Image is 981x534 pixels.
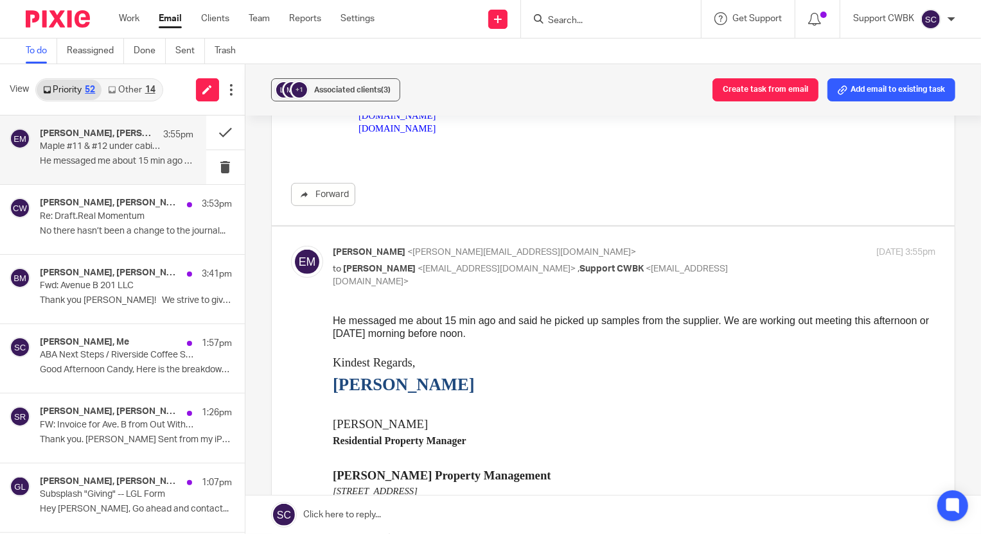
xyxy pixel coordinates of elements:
[202,268,232,280] p: 3:41pm
[85,85,95,94] div: 52
[202,337,232,350] p: 1:57pm
[26,248,126,258] span: BALANCE DUE
[202,406,232,419] p: 1:26pm
[26,467,203,478] span: [DATE] Maple Ave.,
[43,391,48,401] b: 3
[17,211,22,221] span: 3
[163,128,193,141] p: 3:55pm
[40,295,232,306] p: Thank you [PERSON_NAME]! We strive to give...
[10,197,14,207] span: 3
[418,264,576,273] span: <[EMAIL_ADDRESS][DOMAIN_NAME]>
[26,325,159,336] span: Residential Property Manager
[333,264,341,273] span: to
[26,519,41,530] span: #12
[26,441,239,451] span: Here is the cost for the repair work under the sinks.
[40,504,232,515] p: Hey [PERSON_NAME], Go ahead and contact...
[40,435,232,445] p: Thank you. [PERSON_NAME] Sent from my iPhone On Aug...
[40,128,157,139] h4: [PERSON_NAME], [PERSON_NAME] menguloglu
[22,197,53,207] span: 07-1445
[145,85,155,94] div: 14
[407,248,636,257] span: <[PERSON_NAME][EMAIL_ADDRESS][DOMAIN_NAME]>
[26,378,193,388] span: Morristown. [GEOGRAPHIC_DATA] 7813
[40,406,181,417] h4: [PERSON_NAME], [PERSON_NAME]
[26,157,203,168] span: [DATE] Maple Ave.,
[291,246,323,278] img: svg%3E
[712,78,818,101] button: Create task from email
[40,489,193,500] p: Subsplash "Giving" -- LGL Form
[40,141,163,152] p: Maple #11 & #12 under cabinet repair
[732,14,782,23] span: Get Support
[26,105,94,115] span: Good Afternoon,
[26,366,577,392] blockquote: On [DATE] 3:08 PM, [PERSON_NAME] <[PERSON_NAME][EMAIL_ADDRESS][DOMAIN_NAME]> wrote:
[26,222,150,232] span: Repair under kitchen sink and
[26,272,109,286] span: Kindest Regards,
[67,39,124,64] a: Reassigned
[10,128,30,149] img: svg%3E
[26,417,103,427] a: [DOMAIN_NAME]
[274,80,294,99] img: svg%3E
[314,86,391,94] span: Associated clients
[14,211,17,221] span: -
[159,12,182,25] a: Email
[289,12,321,25] a: Reports
[63,184,67,194] span: 3
[40,476,181,487] h4: [PERSON_NAME], [PERSON_NAME] (@ITEM) Lent, Me
[578,264,579,273] span: ,
[579,264,644,273] span: Support CWBK
[201,12,229,25] a: Clients
[49,184,64,194] span: TN
[26,506,50,516] span: vanity
[40,211,193,222] p: Re: Draft.Real Momentum
[26,350,244,364] span: [PERSON_NAME] Property Management
[26,311,121,325] span: [PERSON_NAME]
[340,12,375,25] a: Settings
[40,420,193,431] p: FW: Invoice for Ave. B from Out With The Old Junk Removal
[26,39,57,64] a: To do
[282,80,301,99] img: svg%3E
[40,365,232,375] p: Good Afternoon Candy, Here is the breakdown for...
[55,157,154,168] b: Property maintenance
[26,282,168,302] span: [PERSON_NAME]
[40,280,193,291] p: Fwd: Avenue B 201 LLC
[119,12,139,25] a: Work
[26,391,102,401] span: 42 - 07-1445 office
[10,337,30,357] img: svg%3E
[26,209,41,220] span: #12
[921,9,941,30] img: svg%3E
[40,268,181,279] h4: [PERSON_NAME], [PERSON_NAME]
[43,404,48,415] b: 3
[26,404,93,415] span: 42 - 07-1524 fax
[26,365,110,375] span: [STREET_ADDRESS]
[853,12,914,25] p: Support CWBK
[26,493,150,503] span: Repair under kitchen sink and
[26,170,89,180] span: Apartments#11
[343,264,416,273] span: [PERSON_NAME]
[26,10,90,28] img: Pixie
[271,78,400,101] button: +1 Associated clients(3)
[10,211,14,221] span: 3
[40,337,129,348] h4: [PERSON_NAME], Me
[37,80,102,100] a: Priority52
[249,12,270,25] a: Team
[92,248,126,258] b: $340.00
[26,131,239,141] span: Here is the cost for the repair work under the sinks.
[102,80,161,100] a: Other14
[292,82,307,98] div: +1
[22,211,53,221] span: 07-1524
[26,415,94,426] span: Good Afternoon,
[202,198,232,211] p: 3:53pm
[26,430,103,440] a: [DOMAIN_NAME]
[40,198,181,209] h4: [PERSON_NAME], [PERSON_NAME], Me
[333,248,405,257] span: [PERSON_NAME]
[26,480,89,490] span: Apartments#11
[827,78,955,101] button: Add email to existing task
[169,378,173,388] b: 3
[68,184,87,194] span: 7813
[35,404,40,415] b: 3
[291,183,355,206] a: Forward
[40,156,193,167] p: He messaged me about 15 min ago and said he...
[55,467,154,478] b: Property maintenance
[26,196,50,206] span: vanity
